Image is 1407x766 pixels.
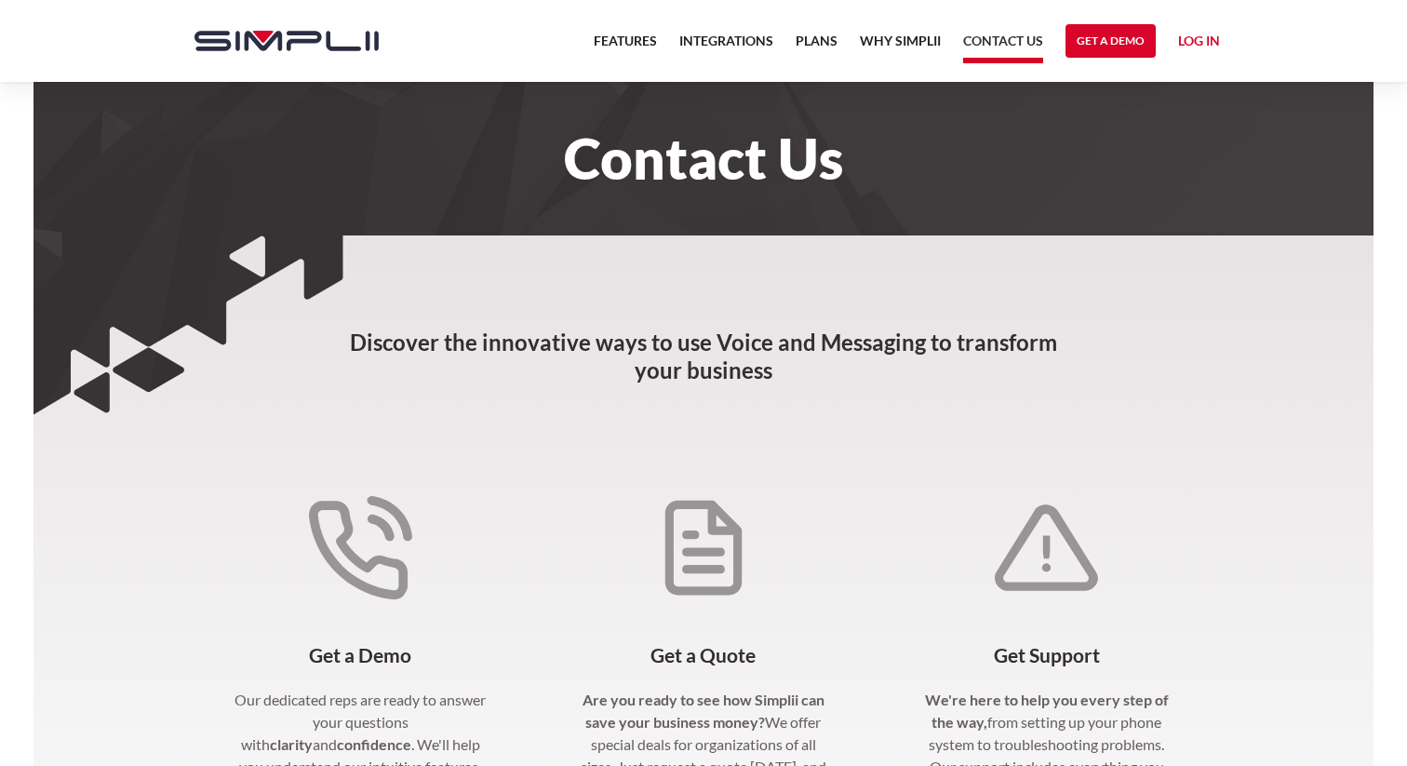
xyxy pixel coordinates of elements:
[1065,24,1156,58] a: Get a Demo
[679,30,773,63] a: Integrations
[594,30,657,63] a: Features
[1178,30,1220,58] a: Log in
[860,30,941,63] a: Why Simplii
[583,691,824,731] strong: Are you ready to see how Simplii can save your business money?
[350,329,1057,383] strong: Discover the innovative ways to use Voice and Messaging to transform your business
[337,735,411,753] strong: confidence
[194,31,379,51] img: Simplii
[925,691,1169,731] strong: We're here to help you every step of the way,
[796,30,837,63] a: Plans
[918,644,1175,666] h4: Get Support
[270,735,313,753] strong: clarity
[575,644,833,666] h4: Get a Quote
[176,138,1231,179] h1: Contact Us
[232,644,489,666] h4: Get a Demo
[963,30,1043,63] a: Contact US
